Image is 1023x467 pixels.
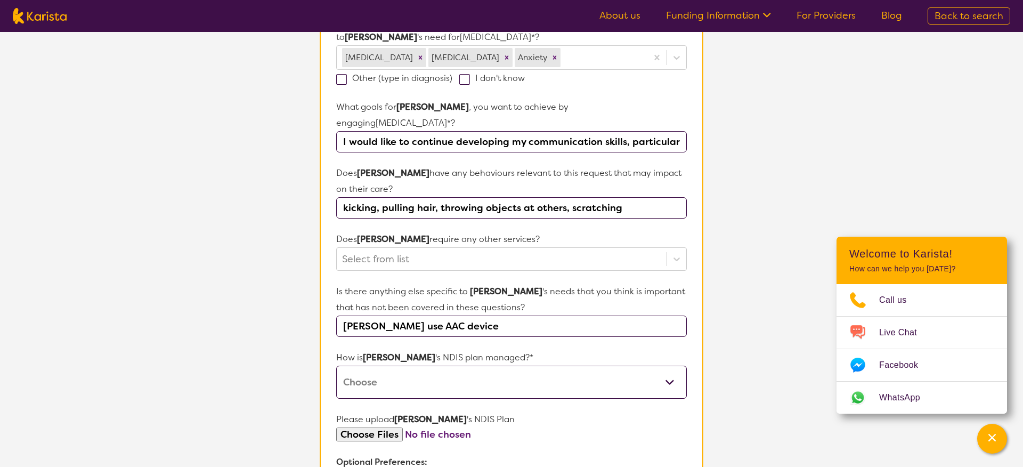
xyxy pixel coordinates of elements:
[357,167,429,179] strong: [PERSON_NAME]
[336,165,687,197] p: Does have any behaviours relevant to this request that may impact on their care?
[935,10,1003,22] span: Back to search
[797,9,856,22] a: For Providers
[879,325,930,341] span: Live Chat
[336,316,687,337] input: Type you answer here
[977,424,1007,454] button: Channel Menu
[515,48,549,67] div: Anxiety
[415,48,426,67] div: Remove Autism Spectrum Disorder
[345,31,417,43] strong: [PERSON_NAME]
[549,48,561,67] div: Remove Anxiety
[428,48,501,67] div: [MEDICAL_DATA]
[336,131,687,152] input: Type you answer here
[363,352,435,363] strong: [PERSON_NAME]
[470,286,542,297] strong: [PERSON_NAME]
[13,8,67,24] img: Karista logo
[336,197,687,219] input: Please briefly explain
[599,9,640,22] a: About us
[342,48,415,67] div: [MEDICAL_DATA]
[336,73,459,84] label: Other (type in diagnosis)
[394,414,467,425] strong: [PERSON_NAME]
[837,382,1007,414] a: Web link opens in a new tab.
[849,247,994,260] h2: Welcome to Karista!
[336,284,687,316] p: Is there anything else specific to 's needs that you think is important that has not been covered...
[459,73,532,84] label: I don't know
[357,233,429,245] strong: [PERSON_NAME]
[396,101,469,112] strong: [PERSON_NAME]
[879,357,931,373] span: Facebook
[837,237,1007,414] div: Channel Menu
[849,264,994,273] p: How can we help you [DATE]?
[501,48,513,67] div: Remove Intellectual Disability
[879,390,933,406] span: WhatsApp
[881,9,902,22] a: Blog
[666,9,771,22] a: Funding Information
[336,99,687,131] p: What goals for , you want to achieve by engaging [MEDICAL_DATA] *?
[928,7,1010,25] a: Back to search
[336,231,687,247] p: Does require any other services?
[837,284,1007,414] ul: Choose channel
[336,350,687,366] p: How is 's NDIS plan managed?*
[336,412,687,428] p: Please upload 's NDIS Plan
[879,292,920,308] span: Call us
